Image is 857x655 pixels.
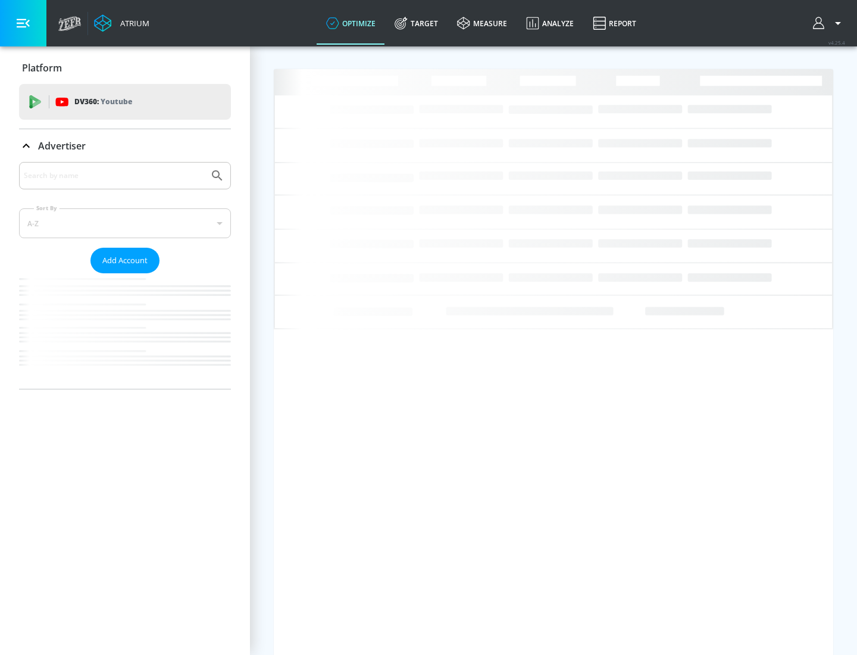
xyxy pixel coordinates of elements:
span: Add Account [102,254,148,267]
p: Advertiser [38,139,86,152]
span: v 4.25.4 [828,39,845,46]
div: Advertiser [19,162,231,389]
a: measure [448,2,517,45]
div: Atrium [115,18,149,29]
div: DV360: Youtube [19,84,231,120]
input: Search by name [24,168,204,183]
div: Advertiser [19,129,231,163]
div: A-Z [19,208,231,238]
a: optimize [317,2,385,45]
nav: list of Advertiser [19,273,231,389]
label: Sort By [34,204,60,212]
p: Youtube [101,95,132,108]
p: DV360: [74,95,132,108]
a: Analyze [517,2,583,45]
button: Add Account [90,248,159,273]
div: Platform [19,51,231,85]
p: Platform [22,61,62,74]
a: Target [385,2,448,45]
a: Atrium [94,14,149,32]
a: Report [583,2,646,45]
